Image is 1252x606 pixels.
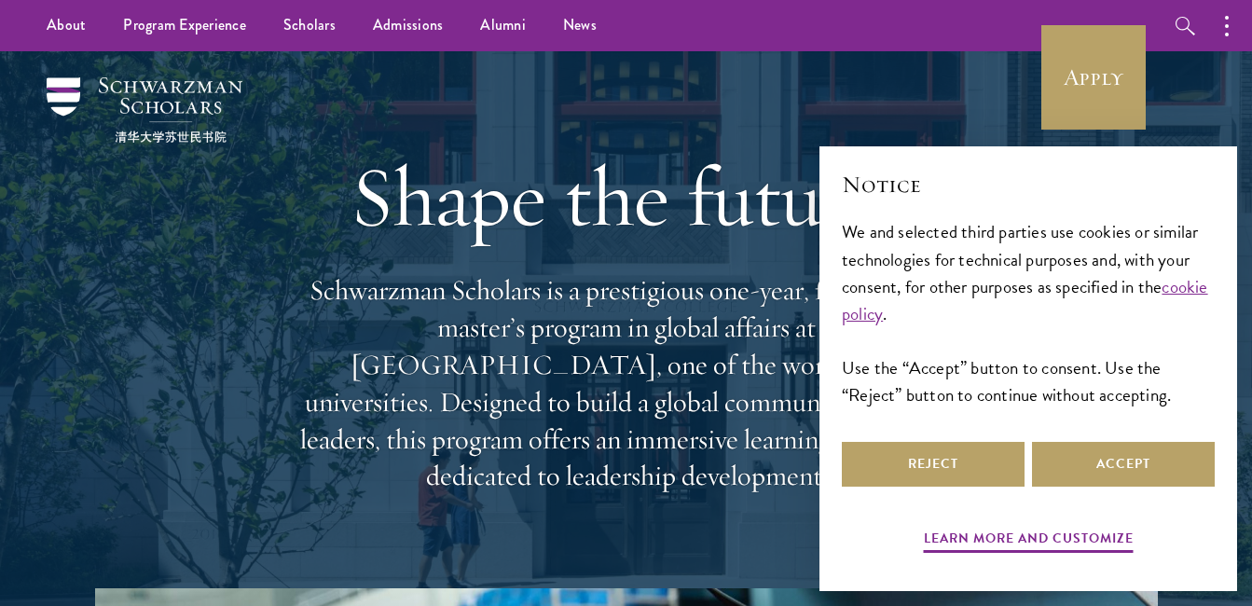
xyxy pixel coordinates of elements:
[842,218,1215,407] div: We and selected third parties use cookies or similar technologies for technical purposes and, wit...
[842,442,1025,487] button: Reject
[842,169,1215,200] h2: Notice
[291,145,962,249] h1: Shape the future.
[47,77,242,143] img: Schwarzman Scholars
[1032,442,1215,487] button: Accept
[924,527,1134,556] button: Learn more and customize
[1041,25,1146,130] a: Apply
[842,273,1208,327] a: cookie policy
[291,272,962,495] p: Schwarzman Scholars is a prestigious one-year, fully funded master’s program in global affairs at...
